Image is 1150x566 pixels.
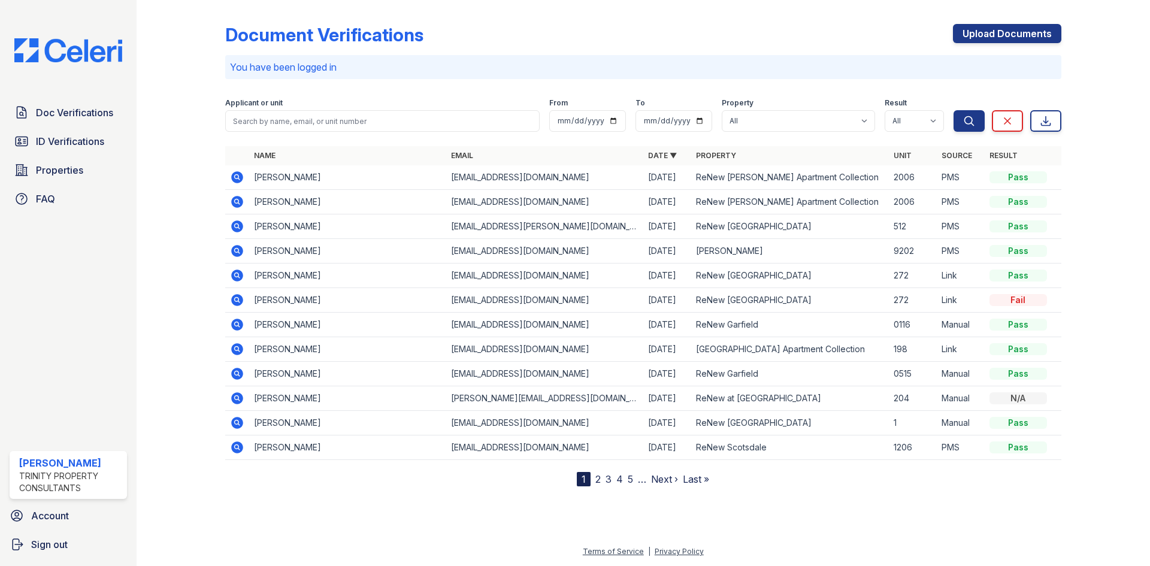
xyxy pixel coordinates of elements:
a: Privacy Policy [655,547,704,556]
a: Date ▼ [648,151,677,160]
div: Pass [989,245,1047,257]
td: 2006 [889,165,937,190]
a: Doc Verifications [10,101,127,125]
span: … [638,472,646,486]
td: [EMAIL_ADDRESS][DOMAIN_NAME] [446,239,643,264]
a: Next › [651,473,678,485]
td: [DATE] [643,264,691,288]
td: [PERSON_NAME] [249,214,446,239]
span: FAQ [36,192,55,206]
td: ReNew at [GEOGRAPHIC_DATA] [691,386,888,411]
td: [PERSON_NAME] [249,165,446,190]
td: 0116 [889,313,937,337]
div: | [648,547,650,556]
td: [PERSON_NAME] [249,239,446,264]
div: N/A [989,392,1047,404]
a: FAQ [10,187,127,211]
td: [PERSON_NAME] [249,362,446,386]
td: [GEOGRAPHIC_DATA] Apartment Collection [691,337,888,362]
td: 1206 [889,435,937,460]
td: [DATE] [643,214,691,239]
td: ReNew Garfield [691,313,888,337]
td: [DATE] [643,386,691,411]
td: 0515 [889,362,937,386]
td: [PERSON_NAME] [249,288,446,313]
td: [PERSON_NAME] [691,239,888,264]
td: PMS [937,435,985,460]
a: 3 [606,473,612,485]
td: [DATE] [643,313,691,337]
td: [EMAIL_ADDRESS][DOMAIN_NAME] [446,411,643,435]
td: [PERSON_NAME] [249,337,446,362]
td: [EMAIL_ADDRESS][DOMAIN_NAME] [446,435,643,460]
a: Terms of Service [583,547,644,556]
td: 2006 [889,190,937,214]
input: Search by name, email, or unit number [225,110,540,132]
a: 2 [595,473,601,485]
td: [EMAIL_ADDRESS][DOMAIN_NAME] [446,264,643,288]
a: 4 [616,473,623,485]
td: PMS [937,165,985,190]
td: ReNew [GEOGRAPHIC_DATA] [691,288,888,313]
td: ReNew [GEOGRAPHIC_DATA] [691,214,888,239]
td: [DATE] [643,190,691,214]
div: Trinity Property Consultants [19,470,122,494]
p: You have been logged in [230,60,1057,74]
td: PMS [937,190,985,214]
a: Email [451,151,473,160]
a: Properties [10,158,127,182]
td: Manual [937,386,985,411]
div: Pass [989,343,1047,355]
div: Pass [989,319,1047,331]
div: Pass [989,441,1047,453]
td: Manual [937,411,985,435]
a: Account [5,504,132,528]
div: Pass [989,220,1047,232]
td: [PERSON_NAME] [249,386,446,411]
td: [PERSON_NAME] [249,313,446,337]
a: Name [254,151,276,160]
td: [EMAIL_ADDRESS][DOMAIN_NAME] [446,165,643,190]
td: PMS [937,214,985,239]
td: Link [937,337,985,362]
td: PMS [937,239,985,264]
td: [DATE] [643,165,691,190]
a: ID Verifications [10,129,127,153]
td: ReNew [PERSON_NAME] Apartment Collection [691,165,888,190]
span: Properties [36,163,83,177]
td: Manual [937,362,985,386]
a: Source [942,151,972,160]
td: ReNew [PERSON_NAME] Apartment Collection [691,190,888,214]
span: Account [31,509,69,523]
td: [DATE] [643,288,691,313]
td: Manual [937,313,985,337]
td: 272 [889,264,937,288]
label: From [549,98,568,108]
div: Pass [989,270,1047,282]
div: Pass [989,196,1047,208]
td: [DATE] [643,411,691,435]
td: Link [937,264,985,288]
td: ReNew Scotsdale [691,435,888,460]
td: ReNew Garfield [691,362,888,386]
td: [DATE] [643,362,691,386]
a: Unit [894,151,912,160]
td: [EMAIL_ADDRESS][DOMAIN_NAME] [446,288,643,313]
a: 5 [628,473,633,485]
a: Result [989,151,1018,160]
td: [PERSON_NAME] [249,435,446,460]
td: 9202 [889,239,937,264]
td: [PERSON_NAME] [249,190,446,214]
td: [EMAIL_ADDRESS][PERSON_NAME][DOMAIN_NAME] [446,214,643,239]
td: 272 [889,288,937,313]
a: Upload Documents [953,24,1061,43]
span: Sign out [31,537,68,552]
td: 198 [889,337,937,362]
div: Document Verifications [225,24,423,46]
div: [PERSON_NAME] [19,456,122,470]
td: 204 [889,386,937,411]
td: [DATE] [643,435,691,460]
td: [PERSON_NAME] [249,264,446,288]
a: Property [696,151,736,160]
td: [PERSON_NAME][EMAIL_ADDRESS][DOMAIN_NAME] [446,386,643,411]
